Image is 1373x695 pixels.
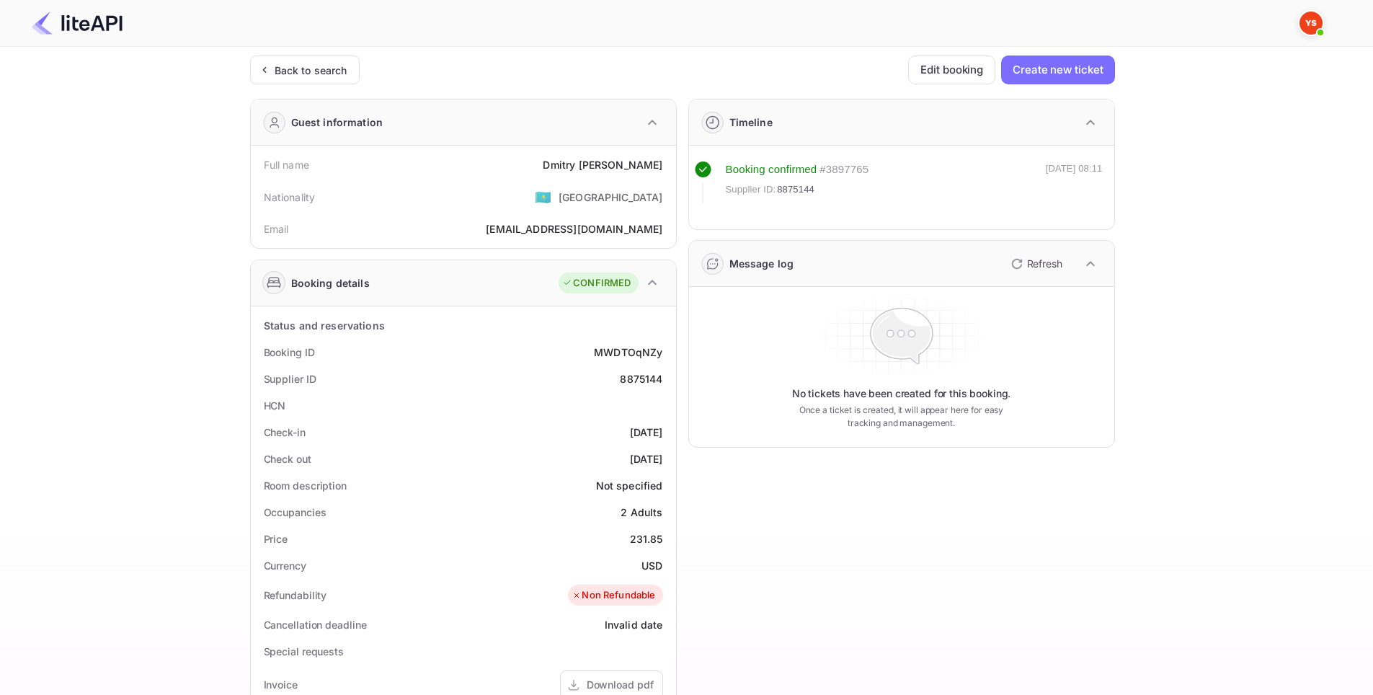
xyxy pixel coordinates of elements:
div: MWDTOqNZy [594,345,662,360]
span: 8875144 [777,182,814,197]
img: Yandex Support [1299,12,1323,35]
div: USD [641,558,662,573]
p: Refresh [1027,256,1062,271]
div: Refundability [264,588,327,603]
div: Room description [264,478,347,493]
div: Check out [264,451,311,466]
div: Currency [264,558,306,573]
p: No tickets have been created for this booking. [792,386,1011,401]
div: 231.85 [630,531,663,546]
div: 2 Adults [621,505,662,520]
p: Once a ticket is created, it will appear here for easy tracking and management. [788,404,1016,430]
button: Edit booking [908,56,995,84]
div: Non Refundable [572,588,655,603]
div: # 3897765 [819,161,868,178]
span: Supplier ID: [726,182,776,197]
div: Supplier ID [264,371,316,386]
div: Email [264,221,289,236]
div: Full name [264,157,309,172]
div: [DATE] [630,451,663,466]
div: Price [264,531,288,546]
div: Booking details [291,275,370,291]
button: Refresh [1003,252,1068,275]
div: Status and reservations [264,318,385,333]
div: [EMAIL_ADDRESS][DOMAIN_NAME] [486,221,662,236]
div: Cancellation deadline [264,617,367,632]
div: Booking confirmed [726,161,817,178]
button: Create new ticket [1001,56,1114,84]
div: Invalid date [605,617,663,632]
div: [DATE] 08:11 [1046,161,1103,203]
img: LiteAPI Logo [32,12,123,35]
div: Guest information [291,115,383,130]
div: Booking ID [264,345,315,360]
div: 8875144 [620,371,662,386]
div: Not specified [596,478,663,493]
div: Message log [729,256,794,271]
div: CONFIRMED [562,276,631,291]
div: Check-in [264,425,306,440]
div: Invoice [264,677,298,692]
div: HCN [264,398,286,413]
div: [GEOGRAPHIC_DATA] [559,190,663,205]
div: Nationality [264,190,316,205]
div: Dmitry [PERSON_NAME] [543,157,662,172]
span: United States [535,184,551,210]
div: [DATE] [630,425,663,440]
div: Special requests [264,644,344,659]
div: Timeline [729,115,773,130]
div: Download pdf [587,677,654,692]
div: Back to search [275,63,347,78]
div: Occupancies [264,505,326,520]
